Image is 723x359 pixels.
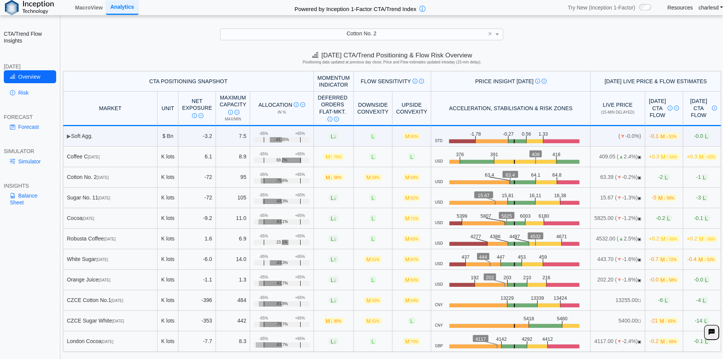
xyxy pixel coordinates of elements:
td: 443.70 ( -1.6%) [591,249,645,270]
span: ↓ [334,277,336,283]
span: ↓ 72% [666,258,677,262]
div: INSIGHTS [4,182,56,189]
span: 68% [411,176,418,180]
div: +65% [295,193,305,198]
span: -0.7 [649,256,679,263]
span: ▲ [619,153,624,160]
text: 4497 [511,233,522,239]
span: M [403,195,420,201]
div: Cotton No. 2 [67,174,154,180]
div: -65% [259,193,268,198]
span: [DATE] [99,278,110,282]
span: -0.4 [687,256,717,263]
text: 15.81 [503,192,515,198]
span: ↓ [334,195,336,201]
th: Unit [158,92,178,126]
span: 65% [411,237,418,241]
text: 5399 [457,213,468,218]
span: ↓ [334,297,336,303]
span: L [370,133,376,139]
img: Read More [198,113,203,118]
div: -65% [259,296,268,300]
td: K lots [158,311,178,331]
td: 14.0 [216,249,250,270]
span: [DATE] [88,155,99,159]
span: L [370,215,376,221]
td: 5400.00 [591,311,645,331]
span: -75.6% [276,179,288,183]
text: 5807 [481,213,492,218]
span: OPEN: Market session is currently open. [638,237,641,241]
span: M [697,236,717,242]
td: 5825.00 ( -1.2%) [591,208,645,229]
span: L [703,133,710,139]
div: +65% [295,234,305,239]
img: Read More [300,102,305,107]
td: 6.1 [178,147,216,167]
span: -5 [652,195,676,201]
span: L [329,195,338,201]
span: -3 [696,195,707,201]
div: [DATE] CTA Flow [649,98,679,119]
span: -43.35% [275,138,289,142]
span: L [665,215,672,221]
td: K lots [158,208,178,229]
span: [DATE] [96,258,108,262]
span: 56% [334,176,342,180]
img: Read More [674,106,679,111]
th: [DATE] Live Price & Flow Estimates [591,71,721,92]
span: 64% [411,299,418,303]
span: ↓ 51% [666,134,677,139]
span: -6 [658,297,669,304]
text: 64.8 [554,172,564,177]
span: ▼ [617,256,622,262]
div: [DATE] [4,63,56,70]
text: 4277 [471,233,482,239]
span: [DATE] [104,237,115,241]
text: 376 [456,151,464,157]
span: -0.0 [649,277,679,283]
span: USD [435,241,443,246]
td: 15.67 ( -1.3%) [591,188,645,208]
span: 60% [411,134,418,139]
span: +0.2 [649,236,679,242]
span: M [659,153,679,160]
text: 13339 [532,295,546,301]
a: MacroView [72,1,106,14]
span: L [329,236,338,242]
span: L [370,236,376,242]
text: 15.67 [479,192,491,198]
span: -0.0 [694,277,710,283]
div: Price Insight [DATE] [435,78,587,85]
text: 1.33 [540,131,550,136]
span: +0.2 [687,236,717,242]
span: -82.7% [276,281,288,286]
td: K lots [158,188,178,208]
span: ↑ 66% [667,237,677,241]
span: 69.2% [276,158,287,163]
text: 437 [462,254,470,259]
span: -2 [658,174,669,180]
span: ▼ [617,195,622,201]
span: M [658,256,678,263]
div: -65% [259,131,268,136]
div: Maximum Capacity [220,94,246,115]
text: 418 [555,151,563,157]
div: +65% [295,214,305,218]
span: M [656,195,676,201]
text: 64.1 [533,172,542,177]
span: M [324,153,343,160]
text: -0.27 [504,131,515,136]
td: K lots [158,167,178,188]
div: FORECAST [4,114,56,120]
div: -65% [259,275,268,280]
span: M [658,277,678,283]
td: -9.2 [178,208,216,229]
a: Simulator [4,155,56,168]
span: -0.1 [649,133,679,139]
span: OPEN: Market session is currently open. [638,176,641,180]
td: ( -0.0%) [591,126,645,147]
text: 203 [505,274,513,280]
img: Info [535,79,540,84]
span: -4 [696,297,707,304]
